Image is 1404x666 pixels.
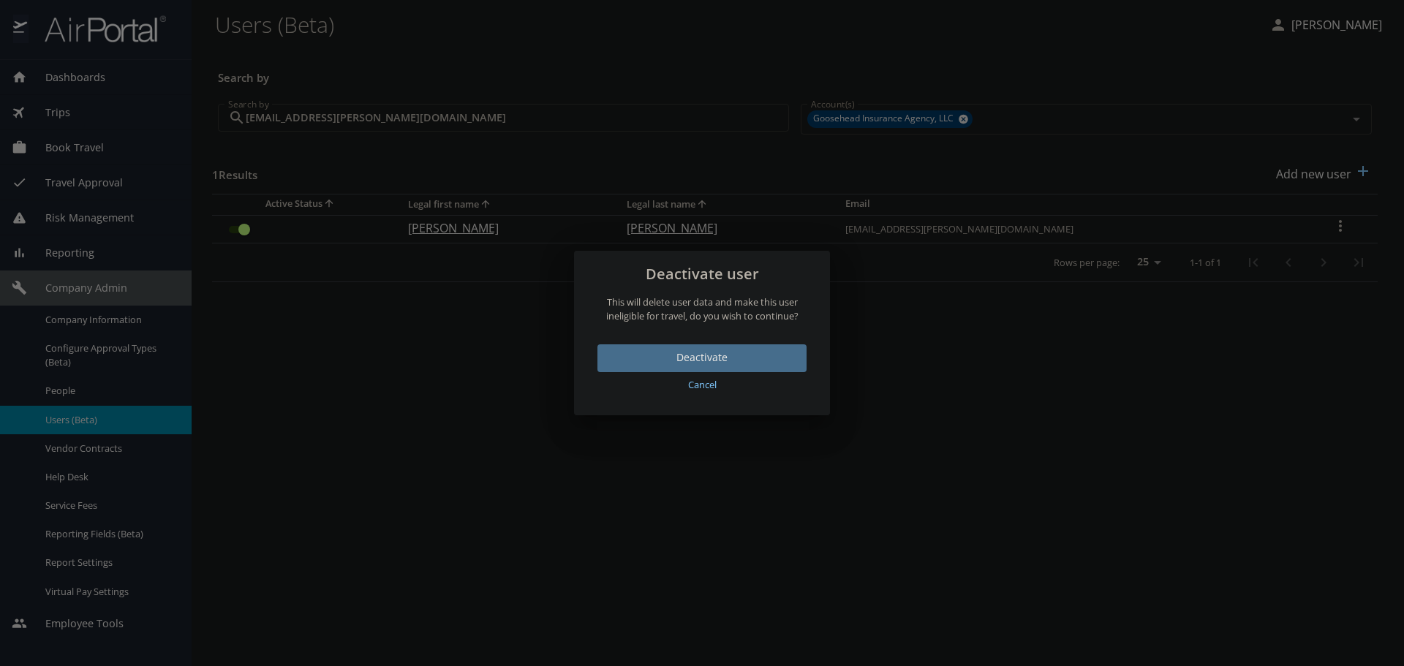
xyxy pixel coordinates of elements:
[603,376,801,393] span: Cancel
[609,349,795,367] span: Deactivate
[592,295,812,323] p: This will delete user data and make this user ineligible for travel, do you wish to continue?
[597,372,807,398] button: Cancel
[597,344,807,373] button: Deactivate
[592,262,812,286] h2: Deactivate user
